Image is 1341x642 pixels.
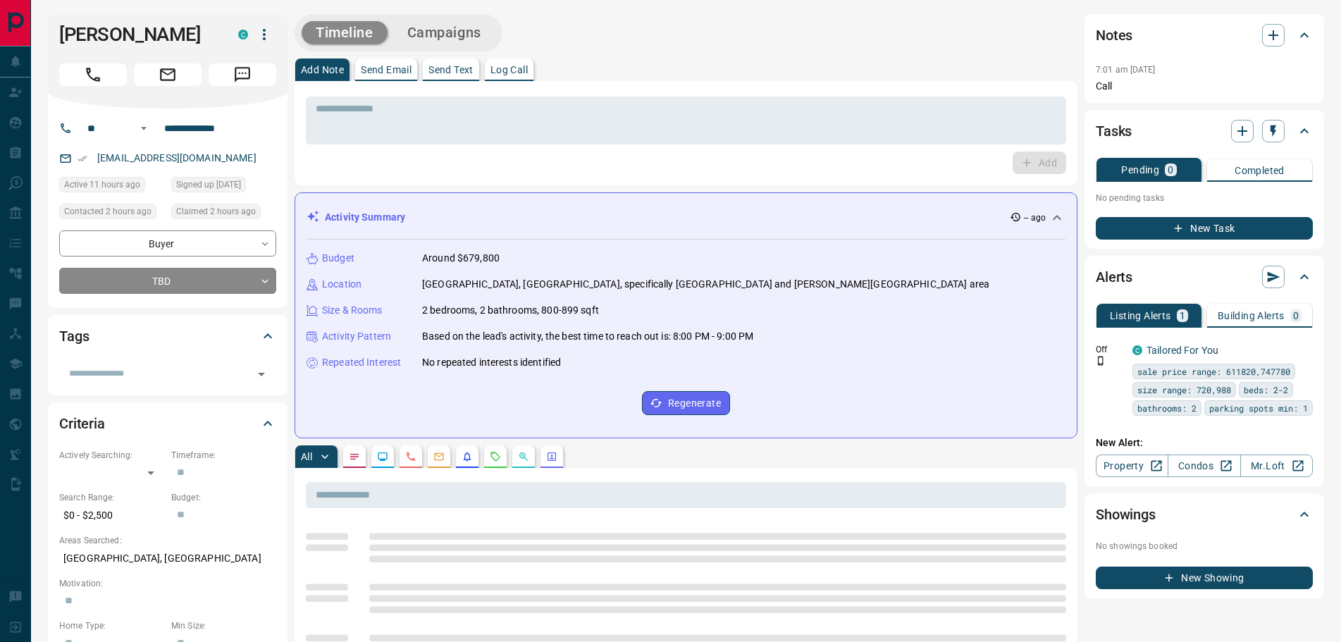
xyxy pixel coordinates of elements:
h2: Tags [59,325,89,347]
div: Activity Summary-- ago [307,204,1065,230]
p: Actively Searching: [59,449,164,462]
button: Regenerate [642,391,730,415]
span: Active 11 hours ago [64,178,140,192]
svg: Email Verified [78,154,87,163]
div: TBD [59,268,276,294]
p: New Alert: [1096,436,1313,450]
p: Size & Rooms [322,303,383,318]
p: Location [322,277,361,292]
div: Criteria [59,407,276,440]
span: Contacted 2 hours ago [64,204,152,218]
a: Mr.Loft [1240,455,1313,477]
p: Timeframe: [171,449,276,462]
p: 7:01 am [DATE] [1096,65,1156,75]
p: Motivation: [59,577,276,590]
h2: Showings [1096,503,1156,526]
button: Campaigns [393,21,495,44]
p: No pending tasks [1096,187,1313,209]
p: Pending [1121,165,1159,175]
h2: Notes [1096,24,1132,47]
div: condos.ca [238,30,248,39]
p: $0 - $2,500 [59,504,164,527]
svg: Listing Alerts [462,451,473,462]
p: Search Range: [59,491,164,504]
p: Activity Pattern [322,329,391,344]
p: No repeated interests identified [422,355,561,370]
svg: Emails [433,451,445,462]
span: Message [209,63,276,86]
p: Based on the lead's activity, the best time to reach out is: 8:00 PM - 9:00 PM [422,329,753,344]
p: Home Type: [59,619,164,632]
div: Notes [1096,18,1313,52]
p: Budget: [171,491,276,504]
p: All [301,452,312,462]
span: bathrooms: 2 [1137,401,1197,415]
div: Buyer [59,230,276,257]
p: Min Size: [171,619,276,632]
svg: Push Notification Only [1096,356,1106,366]
a: Property [1096,455,1168,477]
div: Tue Sep 16 2025 [59,204,164,223]
p: Activity Summary [325,210,405,225]
svg: Notes [349,451,360,462]
p: Send Email [361,65,412,75]
svg: Calls [405,451,416,462]
h1: [PERSON_NAME] [59,23,217,46]
span: beds: 2-2 [1244,383,1288,397]
svg: Agent Actions [546,451,557,462]
div: Tags [59,319,276,353]
a: Condos [1168,455,1240,477]
svg: Lead Browsing Activity [377,451,388,462]
svg: Opportunities [518,451,529,462]
a: Tailored For You [1147,345,1218,356]
div: Showings [1096,498,1313,531]
span: parking spots min: 1 [1209,401,1308,415]
div: Tue Sep 16 2025 [171,204,276,223]
span: Signed up [DATE] [176,178,241,192]
p: Send Text [428,65,474,75]
span: Email [134,63,202,86]
p: Completed [1235,166,1285,175]
button: New Task [1096,217,1313,240]
p: No showings booked [1096,540,1313,553]
p: Building Alerts [1218,311,1285,321]
p: -- ago [1024,211,1046,224]
div: condos.ca [1132,345,1142,355]
p: Budget [322,251,354,266]
div: Alerts [1096,260,1313,294]
svg: Requests [490,451,501,462]
p: [GEOGRAPHIC_DATA], [GEOGRAPHIC_DATA] [59,547,276,570]
div: Sat Nov 21 2020 [171,177,276,197]
button: New Showing [1096,567,1313,589]
p: Around $679,800 [422,251,500,266]
p: 0 [1168,165,1173,175]
span: Claimed 2 hours ago [176,204,256,218]
p: [GEOGRAPHIC_DATA], [GEOGRAPHIC_DATA], specifically [GEOGRAPHIC_DATA] and [PERSON_NAME][GEOGRAPHIC... [422,277,989,292]
span: size range: 720,988 [1137,383,1231,397]
a: [EMAIL_ADDRESS][DOMAIN_NAME] [97,152,257,163]
h2: Alerts [1096,266,1132,288]
p: 2 bedrooms, 2 bathrooms, 800-899 sqft [422,303,599,318]
h2: Tasks [1096,120,1132,142]
p: Log Call [490,65,528,75]
button: Open [252,364,271,384]
button: Open [135,120,152,137]
h2: Criteria [59,412,105,435]
p: Listing Alerts [1110,311,1171,321]
span: Call [59,63,127,86]
p: Repeated Interest [322,355,401,370]
p: Add Note [301,65,344,75]
div: Mon Sep 15 2025 [59,177,164,197]
p: Call [1096,79,1313,94]
p: Areas Searched: [59,534,276,547]
p: Off [1096,343,1124,356]
p: 0 [1293,311,1299,321]
p: 1 [1180,311,1185,321]
span: sale price range: 611820,747780 [1137,364,1290,378]
button: Timeline [302,21,388,44]
div: Tasks [1096,114,1313,148]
